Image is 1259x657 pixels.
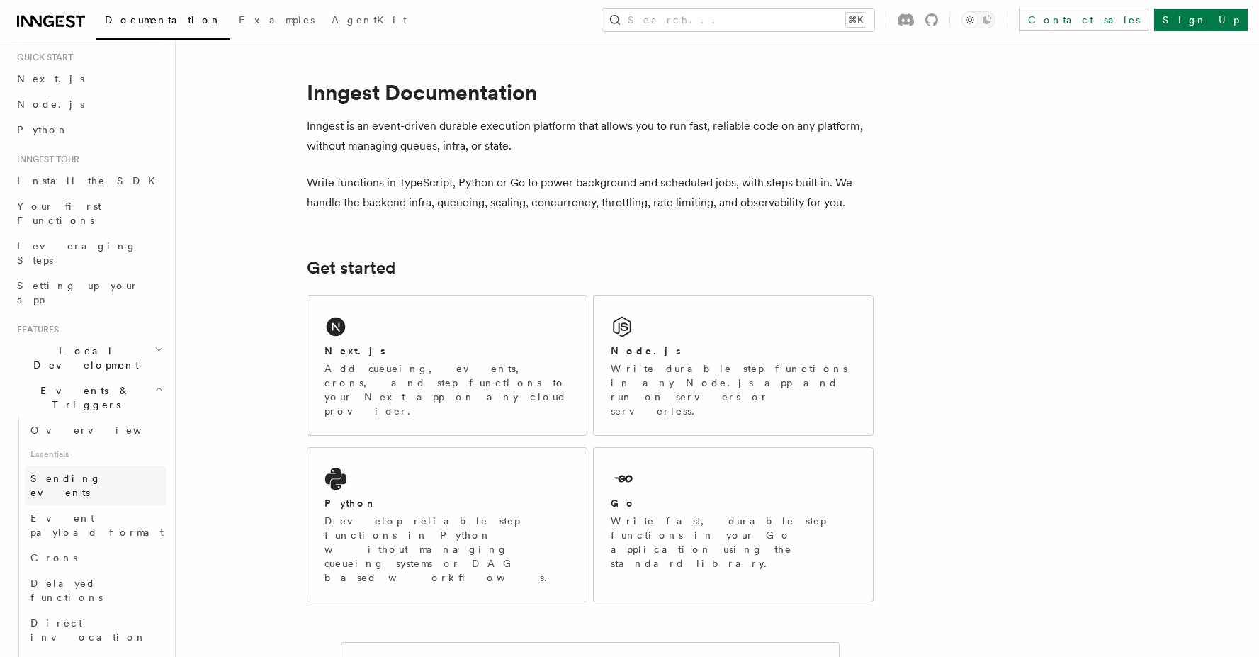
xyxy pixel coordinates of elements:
span: Sending events [30,473,101,498]
a: Your first Functions [11,193,166,233]
button: Search...⌘K [602,9,874,31]
a: Crons [25,545,166,571]
p: Inngest is an event-driven durable execution platform that allows you to run fast, reliable code ... [307,116,874,156]
a: Examples [230,4,323,38]
h2: Go [611,496,636,510]
button: Local Development [11,338,166,378]
p: Develop reliable step functions in Python without managing queueing systems or DAG based workflows. [324,514,570,585]
a: Next.js [11,66,166,91]
span: Quick start [11,52,73,63]
button: Events & Triggers [11,378,166,417]
span: Python [17,124,69,135]
span: Install the SDK [17,175,164,186]
span: Direct invocation [30,617,147,643]
span: Examples [239,14,315,26]
p: Write fast, durable step functions in your Go application using the standard library. [611,514,856,571]
span: Your first Functions [17,201,101,226]
button: Toggle dark mode [961,11,995,28]
p: Add queueing, events, crons, and step functions to your Next app on any cloud provider. [324,361,570,418]
span: AgentKit [332,14,407,26]
h2: Node.js [611,344,681,358]
a: Get started [307,258,395,278]
a: AgentKit [323,4,415,38]
span: Next.js [17,73,84,84]
kbd: ⌘K [846,13,866,27]
span: Leveraging Steps [17,240,137,266]
a: PythonDevelop reliable step functions in Python without managing queueing systems or DAG based wo... [307,447,587,602]
span: Inngest tour [11,154,79,165]
a: Direct invocation [25,610,166,650]
span: Events & Triggers [11,383,154,412]
a: Install the SDK [11,168,166,193]
span: Overview [30,425,176,436]
span: Essentials [25,443,166,466]
a: Node.js [11,91,166,117]
span: Setting up your app [17,280,139,305]
a: Contact sales [1019,9,1148,31]
a: Event payload format [25,505,166,545]
h1: Inngest Documentation [307,79,874,105]
span: Local Development [11,344,154,372]
a: Overview [25,417,166,443]
a: Python [11,117,166,142]
h2: Python [324,496,377,510]
a: Next.jsAdd queueing, events, crons, and step functions to your Next app on any cloud provider. [307,295,587,436]
a: GoWrite fast, durable step functions in your Go application using the standard library. [593,447,874,602]
a: Sending events [25,466,166,505]
span: Crons [30,552,77,563]
a: Delayed functions [25,571,166,610]
span: Event payload format [30,512,164,538]
a: Documentation [96,4,230,40]
a: Leveraging Steps [11,233,166,273]
span: Delayed functions [30,578,103,603]
p: Write durable step functions in any Node.js app and run on servers or serverless. [611,361,856,418]
a: Node.jsWrite durable step functions in any Node.js app and run on servers or serverless. [593,295,874,436]
a: Sign Up [1154,9,1248,31]
span: Documentation [105,14,222,26]
span: Features [11,324,59,335]
span: Node.js [17,99,84,110]
h2: Next.js [324,344,385,358]
a: Setting up your app [11,273,166,313]
p: Write functions in TypeScript, Python or Go to power background and scheduled jobs, with steps bu... [307,173,874,213]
